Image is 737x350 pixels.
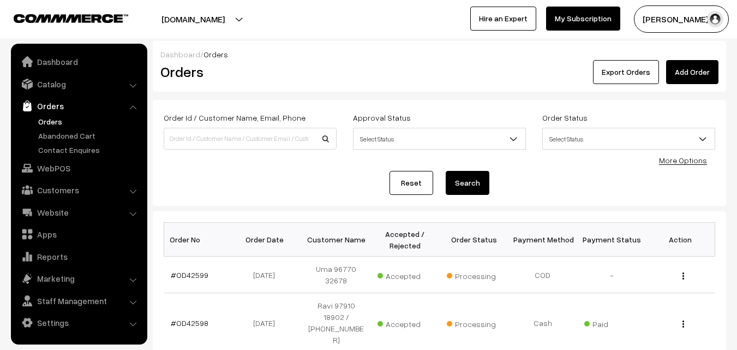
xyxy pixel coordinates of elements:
button: [DOMAIN_NAME] [123,5,263,33]
img: Menu [682,272,684,280]
span: Select Status [353,128,526,150]
img: user [707,11,723,27]
a: Settings [14,313,143,333]
a: Reset [390,171,433,195]
a: #OD42598 [171,318,208,328]
td: - [577,257,646,293]
td: [DATE] [233,257,302,293]
span: Paid [584,316,639,330]
a: More Options [659,156,707,165]
img: COMMMERCE [14,14,128,22]
span: Processing [447,316,501,330]
th: Customer Name [302,223,370,257]
h2: Orders [160,63,335,80]
label: Order Status [542,112,588,123]
a: Contact Enquires [35,144,143,156]
th: Order Date [233,223,302,257]
a: Reports [14,247,143,266]
img: Menu [682,321,684,328]
span: Select Status [542,128,715,150]
a: Apps [14,224,143,244]
span: Processing [447,268,501,282]
td: COD [508,257,577,293]
input: Order Id / Customer Name / Customer Email / Customer Phone [164,128,337,150]
a: Add Order [666,60,718,84]
span: Accepted [378,316,432,330]
span: Select Status [543,129,715,149]
th: Payment Status [577,223,646,257]
button: [PERSON_NAME] s… [634,5,729,33]
a: WebPOS [14,158,143,178]
a: Dashboard [160,50,200,59]
th: Payment Method [508,223,577,257]
a: Abandoned Cart [35,130,143,141]
div: / [160,49,718,60]
a: Staff Management [14,291,143,311]
a: Catalog [14,74,143,94]
th: Order No [164,223,233,257]
a: #OD42599 [171,270,208,280]
a: Marketing [14,269,143,288]
a: Dashboard [14,52,143,72]
span: Orders [203,50,228,59]
td: Uma 96770 32678 [302,257,370,293]
a: COMMMERCE [14,11,109,24]
span: Select Status [353,129,525,149]
a: Orders [14,96,143,116]
span: Accepted [378,268,432,282]
label: Approval Status [353,112,411,123]
a: Customers [14,180,143,200]
th: Action [646,223,715,257]
label: Order Id / Customer Name, Email, Phone [164,112,305,123]
button: Export Orders [593,60,659,84]
a: Website [14,203,143,222]
button: Search [446,171,489,195]
a: Orders [35,116,143,127]
th: Order Status [440,223,508,257]
a: My Subscription [546,7,620,31]
th: Accepted / Rejected [370,223,439,257]
a: Hire an Expert [470,7,536,31]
